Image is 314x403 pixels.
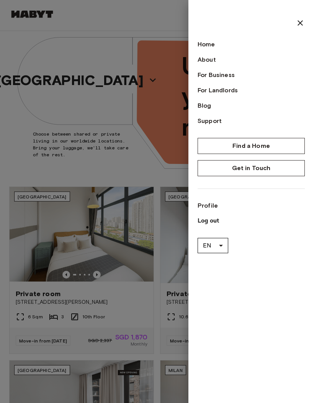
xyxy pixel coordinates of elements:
[198,55,305,64] a: About
[198,70,305,80] a: For Business
[198,101,305,110] a: Blog
[198,138,305,154] a: Find a Home
[198,235,228,256] div: EN
[198,216,305,226] p: Log out
[198,116,305,126] a: Support
[198,40,305,49] a: Home
[198,86,305,95] a: For Landlords
[198,160,305,176] a: Get in Touch
[198,201,305,210] a: Profile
